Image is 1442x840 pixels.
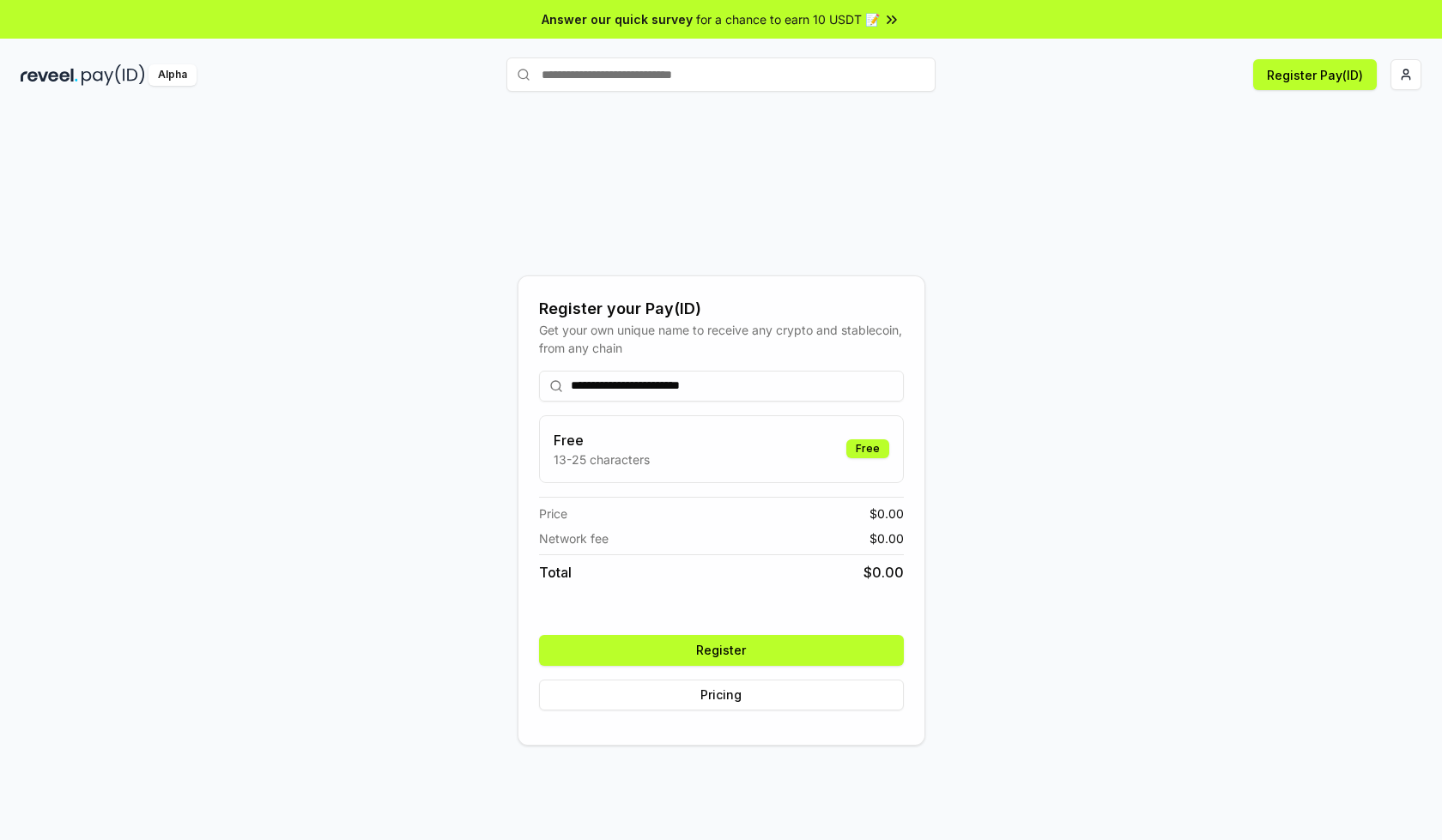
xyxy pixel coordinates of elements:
img: pay_id [82,64,145,86]
div: Get your own unique name to receive any crypto and stablecoin, from any chain [539,321,904,357]
span: Answer our quick survey [542,10,693,28]
h3: Free [554,430,650,450]
button: Register Pay(ID) [1253,59,1377,90]
span: Price [539,505,567,523]
span: $ 0.00 [869,505,904,523]
img: reveel_dark [21,64,78,86]
span: Total [539,562,572,583]
div: Alpha [148,64,197,86]
span: for a chance to earn 10 USDT 📝 [696,10,880,28]
span: Network fee [539,529,609,547]
span: $ 0.00 [869,529,904,547]
span: $ 0.00 [863,562,904,583]
button: Pricing [539,680,904,710]
button: Register [539,635,904,666]
div: Free [846,439,889,458]
div: Register your Pay(ID) [539,297,904,321]
p: 13-25 characters [554,450,650,468]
